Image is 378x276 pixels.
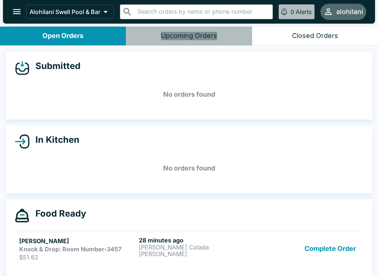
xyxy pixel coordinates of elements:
p: [PERSON_NAME] Colada [139,244,255,251]
p: Alohilani Swell Pool & Bar [30,8,100,15]
p: $51.62 [19,253,136,261]
div: Closed Orders [292,32,338,40]
button: Alohilani Swell Pool & Bar [26,5,114,19]
input: Search orders by name or phone number [135,7,269,17]
button: alohilani [320,4,366,20]
h4: Food Ready [30,208,86,219]
h5: No orders found [15,81,363,108]
h5: [PERSON_NAME] [19,237,136,245]
div: Upcoming Orders [161,32,217,40]
p: [PERSON_NAME] [139,251,255,257]
button: open drawer [7,2,26,21]
h6: 28 minutes ago [139,237,255,244]
p: Alerts [296,8,312,15]
h5: No orders found [15,155,363,182]
strong: Knock & Drop: Room Number-3457 [19,245,121,253]
button: Complete Order [302,237,359,261]
h4: In Kitchen [30,134,79,145]
p: 0 [291,8,294,15]
div: alohilani [336,7,363,16]
div: Open Orders [42,32,83,40]
a: [PERSON_NAME]Knock & Drop: Room Number-3457$51.6228 minutes ago[PERSON_NAME] Colada[PERSON_NAME]C... [15,232,363,265]
h4: Submitted [30,61,80,72]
